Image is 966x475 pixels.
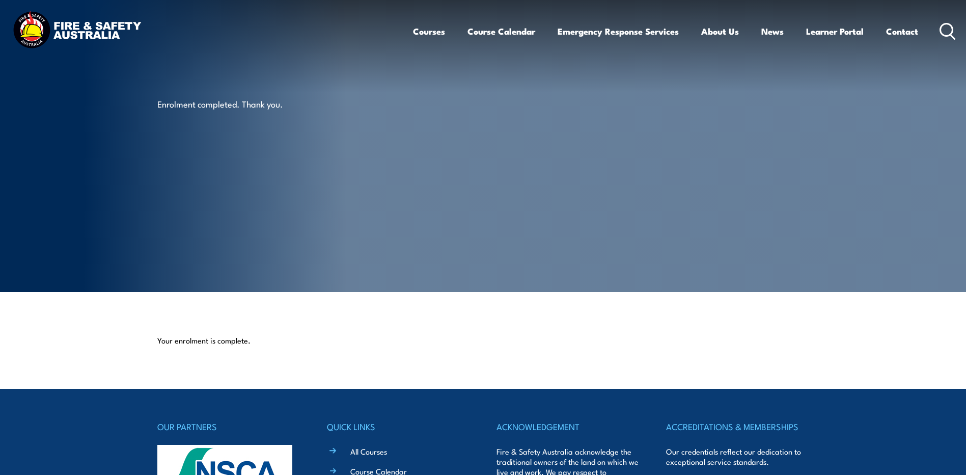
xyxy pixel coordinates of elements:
h4: ACKNOWLEDGEMENT [496,419,639,434]
a: Learner Portal [806,18,864,45]
a: Course Calendar [467,18,535,45]
a: News [761,18,784,45]
h4: QUICK LINKS [327,419,470,434]
h4: OUR PARTNERS [157,419,300,434]
p: Your enrolment is complete. [157,335,809,346]
a: About Us [701,18,739,45]
a: Emergency Response Services [558,18,679,45]
a: Courses [413,18,445,45]
a: All Courses [350,446,387,457]
a: Contact [886,18,918,45]
p: Enrolment completed. Thank you. [157,98,343,110]
h4: ACCREDITATIONS & MEMBERSHIPS [666,419,809,434]
p: Our credentials reflect our dedication to exceptional service standards. [666,446,809,467]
